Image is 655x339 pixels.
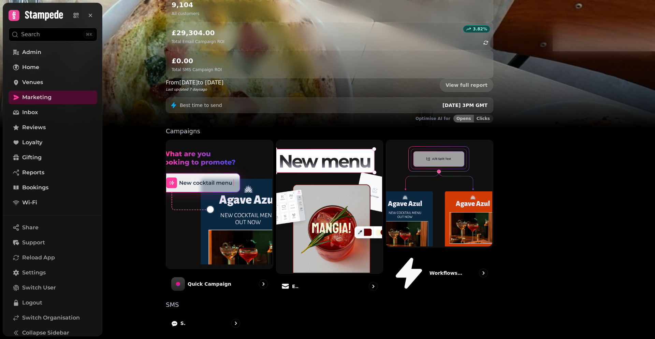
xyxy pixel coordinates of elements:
span: Logout [22,299,42,307]
a: Loyalty [9,136,97,149]
p: SMS [166,302,493,308]
span: Support [22,239,45,247]
a: View full report [440,78,493,92]
p: Last updated 7 days ago [166,87,223,92]
a: SMS [166,313,246,333]
span: Collapse Sidebar [22,329,69,337]
span: Reload App [22,254,55,262]
button: refresh [480,37,492,49]
button: Support [9,236,97,249]
p: All customers [172,11,199,16]
h2: £29,304.00 [172,28,224,38]
button: Search⌘K [9,28,97,41]
a: Bookings [9,181,97,194]
img: Email [276,139,382,273]
p: Email [292,283,299,290]
span: Marketing [22,93,52,101]
p: Best time to send [180,102,222,109]
svg: go to [480,270,487,276]
span: Gifting [22,153,42,162]
button: Reload App [9,251,97,265]
span: Switch Organisation [22,314,80,322]
button: Logout [9,296,97,310]
a: Settings [9,266,97,280]
a: EmailEmail [276,140,383,296]
span: Opens [456,117,471,121]
p: Campaigns [166,128,493,134]
a: Marketing [9,91,97,104]
svg: go to [260,281,267,287]
h2: £0.00 [172,56,222,66]
p: Optimise AI for [416,116,450,121]
span: Switch User [22,284,56,292]
a: Admin [9,45,97,59]
span: Share [22,223,39,232]
p: From [DATE] to [DATE] [166,79,223,87]
button: Switch User [9,281,97,295]
button: Share [9,221,97,234]
p: SMS [180,320,186,327]
button: Clicks [474,115,493,122]
span: Admin [22,48,41,56]
img: Quick Campaign [165,139,272,268]
span: Home [22,63,39,71]
p: Total SMS Campaign ROI [172,67,222,72]
a: Wi-Fi [9,196,97,209]
span: Bookings [22,184,48,192]
span: Clicks [477,117,490,121]
span: Reports [22,168,44,177]
a: Venues [9,76,97,89]
span: Inbox [22,108,38,117]
span: [DATE] 3PM GMT [442,103,487,108]
a: Reports [9,166,97,179]
button: Opens [453,115,474,122]
a: Gifting [9,151,97,164]
a: Quick CampaignQuick Campaign [166,140,273,296]
svg: go to [370,283,377,290]
p: Quick Campaign [188,281,231,287]
a: Reviews [9,121,97,134]
span: Venues [22,78,43,86]
a: Switch Organisation [9,311,97,325]
p: Total Email Campaign ROI [172,39,224,44]
div: ⌘K [84,31,94,38]
span: Wi-Fi [22,199,37,207]
svg: go to [232,320,239,327]
p: Search [21,30,40,39]
span: Settings [22,269,46,277]
a: Home [9,60,97,74]
a: Workflows (coming soon)Workflows (coming soon) [386,140,493,296]
a: Inbox [9,106,97,119]
img: Workflows (coming soon) [385,139,492,246]
p: Workflows (coming soon) [430,270,464,276]
span: Loyalty [22,138,42,147]
p: 3.82 % [473,26,487,32]
span: Reviews [22,123,46,132]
